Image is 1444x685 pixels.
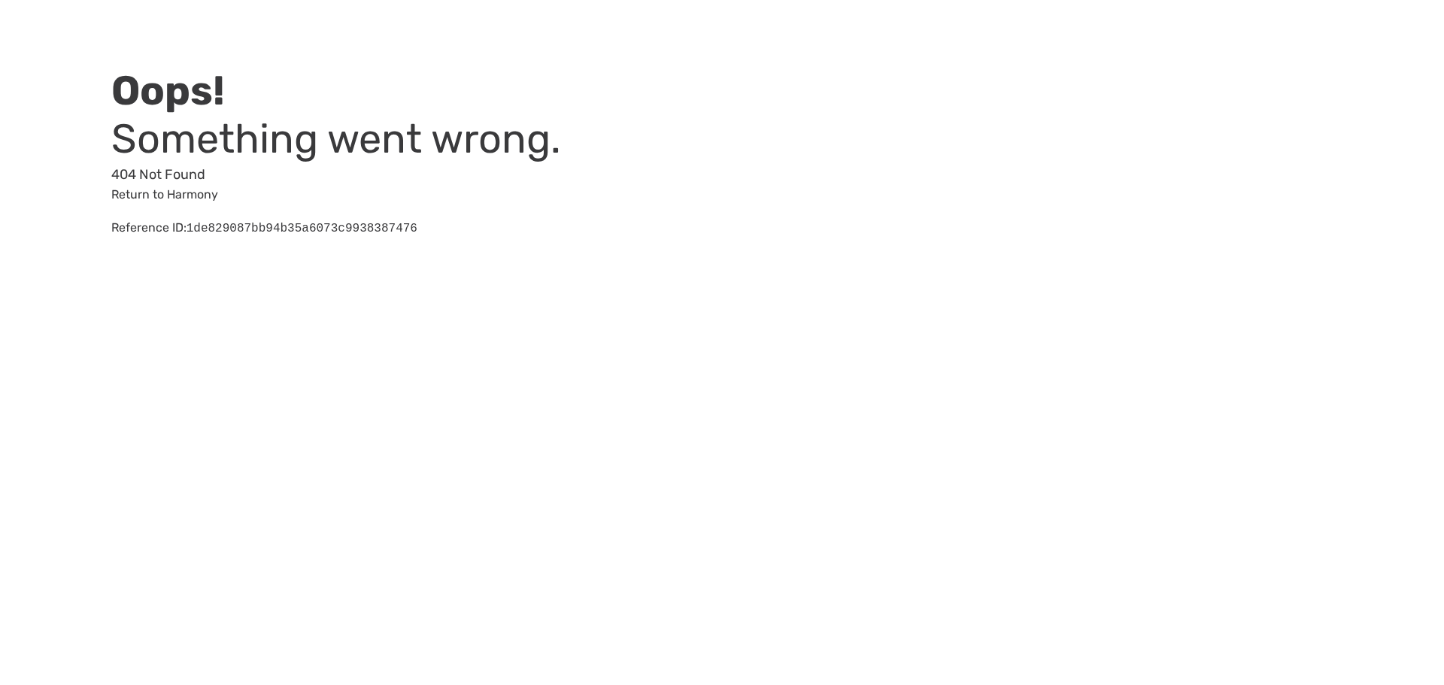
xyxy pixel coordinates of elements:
[111,115,666,163] h3: Something went wrong.
[111,163,666,186] p: 404 Not Found
[111,67,666,115] h2: Oops!
[111,187,218,202] a: Return to Harmony
[111,219,666,238] div: Reference ID:
[187,222,417,235] pre: 1de829087bb94b35a6073c9938387476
